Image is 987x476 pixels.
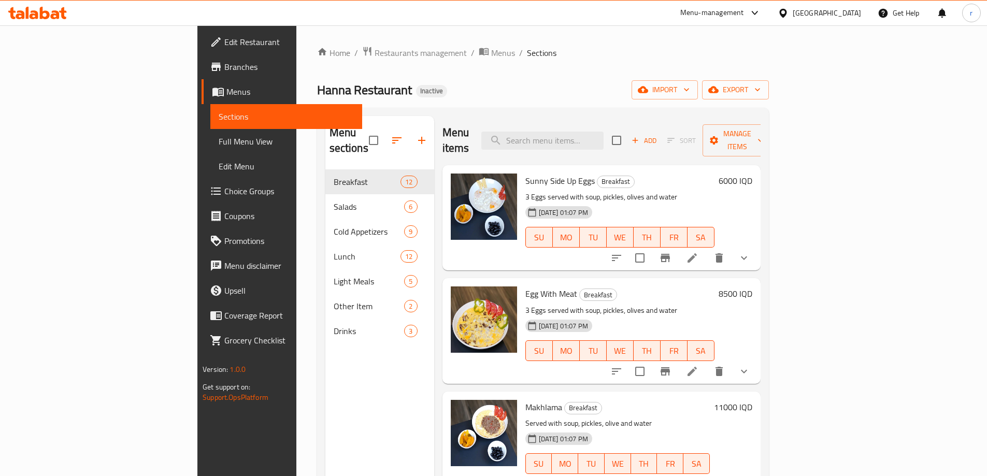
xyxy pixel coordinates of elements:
[334,325,405,337] span: Drinks
[202,278,362,303] a: Upsell
[686,252,698,264] a: Edit menu item
[661,340,688,361] button: FR
[634,227,661,248] button: TH
[224,284,354,297] span: Upsell
[553,227,580,248] button: MO
[442,125,469,156] h2: Menu items
[325,319,434,343] div: Drinks3
[317,46,769,60] nav: breadcrumb
[552,453,578,474] button: MO
[609,456,627,471] span: WE
[793,7,861,19] div: [GEOGRAPHIC_DATA]
[703,124,772,156] button: Manage items
[661,227,688,248] button: FR
[525,417,710,430] p: Served with soup, pickles, olive and water
[401,252,417,262] span: 12
[535,434,592,444] span: [DATE] 01:07 PM
[451,174,517,240] img: Sunny Side Up Eggs
[686,365,698,378] a: Edit menu item
[564,402,602,414] div: Breakfast
[635,456,653,471] span: TH
[553,340,580,361] button: MO
[578,453,605,474] button: TU
[580,289,617,301] span: Breakfast
[634,340,661,361] button: TH
[738,252,750,264] svg: Show Choices
[629,360,651,382] span: Select to update
[719,174,752,188] h6: 6000 IQD
[224,235,354,247] span: Promotions
[710,83,761,96] span: export
[400,250,417,263] div: items
[707,246,732,270] button: delete
[607,340,634,361] button: WE
[224,185,354,197] span: Choice Groups
[325,194,434,219] div: Salads6
[627,133,661,149] button: Add
[525,286,577,301] span: Egg With Meat
[688,456,706,471] span: SA
[416,85,447,97] div: Inactive
[334,225,405,238] span: Cold Appetizers
[230,363,246,376] span: 1.0.0
[202,228,362,253] a: Promotions
[325,244,434,269] div: Lunch12
[325,165,434,348] nav: Menu sections
[525,304,714,317] p: 3 Eggs served with soup, pickles, olives and water
[203,363,228,376] span: Version:
[638,230,656,245] span: TH
[607,227,634,248] button: WE
[334,300,405,312] span: Other Item
[630,135,658,147] span: Add
[325,169,434,194] div: Breakfast12
[210,129,362,154] a: Full Menu View
[219,160,354,172] span: Edit Menu
[530,456,548,471] span: SU
[317,78,412,102] span: Hanna Restaurant
[202,54,362,79] a: Branches
[525,399,562,415] span: Makhlama
[362,46,467,60] a: Restaurants management
[632,80,698,99] button: import
[325,294,434,319] div: Other Item2
[653,246,678,270] button: Branch-specific-item
[202,253,362,278] a: Menu disclaimer
[732,359,756,384] button: show more
[363,129,384,151] span: Select all sections
[611,343,630,358] span: WE
[405,227,417,237] span: 9
[519,47,523,59] li: /
[661,133,703,149] span: Select section first
[334,250,401,263] span: Lunch
[707,359,732,384] button: delete
[688,340,714,361] button: SA
[210,154,362,179] a: Edit Menu
[653,359,678,384] button: Branch-specific-item
[401,177,417,187] span: 12
[557,230,576,245] span: MO
[557,343,576,358] span: MO
[525,453,552,474] button: SU
[640,83,690,96] span: import
[530,343,549,358] span: SU
[525,340,553,361] button: SU
[405,326,417,336] span: 3
[665,230,683,245] span: FR
[605,453,631,474] button: WE
[334,176,401,188] span: Breakfast
[631,453,657,474] button: TH
[400,176,417,188] div: items
[409,128,434,153] button: Add section
[527,47,556,59] span: Sections
[334,200,405,213] div: Salads
[692,343,710,358] span: SA
[202,204,362,228] a: Coupons
[202,328,362,353] a: Grocery Checklist
[580,340,607,361] button: TU
[606,129,627,151] span: Select section
[604,359,629,384] button: sort-choices
[471,47,475,59] li: /
[627,133,661,149] span: Add item
[530,230,549,245] span: SU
